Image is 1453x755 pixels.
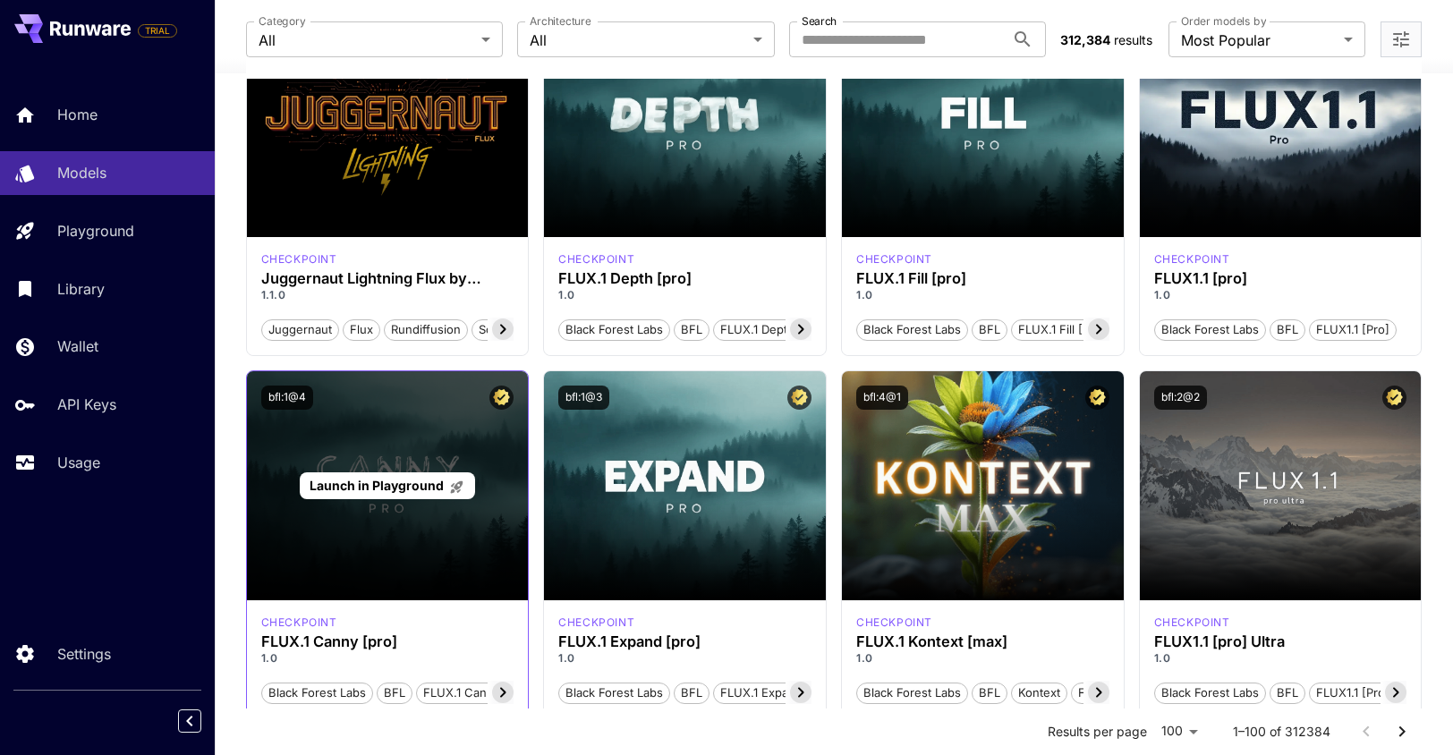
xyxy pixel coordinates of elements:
button: FLUX.1 Canny [pro] [416,681,539,704]
p: 1.0 [1154,650,1407,666]
h3: FLUX.1 Fill [pro] [856,270,1109,287]
span: Black Forest Labs [559,321,669,339]
span: Add your payment card to enable full platform functionality. [138,20,177,41]
span: FLUX.1 Fill [pro] [1012,321,1112,339]
p: checkpoint [1154,615,1230,631]
button: BFL [972,318,1007,341]
span: rundiffusion [385,321,467,339]
span: BFL [1270,321,1304,339]
button: BFL [674,318,710,341]
span: Black Forest Labs [857,321,967,339]
button: schnell [472,318,526,341]
button: FLUX.1 Depth [pro] [713,318,833,341]
span: Black Forest Labs [857,684,967,702]
button: rundiffusion [384,318,468,341]
p: Home [57,104,98,125]
span: results [1114,32,1152,47]
span: All [530,30,746,51]
span: juggernaut [262,321,338,339]
div: FLUX.1 D [261,251,337,267]
a: Launch in Playground [300,472,474,500]
button: BFL [1270,681,1305,704]
div: fluxultra [1154,615,1230,631]
div: FlUX.1 Kontext [max] [856,615,932,631]
span: BFL [973,321,1007,339]
span: BFL [675,321,709,339]
div: fluxpro [1154,251,1230,267]
button: FLUX.1 Expand [pro] [713,681,841,704]
p: 1–100 of 312384 [1233,723,1330,741]
button: flux [343,318,380,341]
button: Black Forest Labs [856,681,968,704]
p: Library [57,278,105,300]
button: BFL [1270,318,1305,341]
div: fluxpro [558,251,634,267]
p: Wallet [57,335,98,357]
span: BFL [675,684,709,702]
span: FLUX1.1 [pro] [1310,321,1396,339]
span: Most Popular [1181,30,1337,51]
p: API Keys [57,394,116,415]
div: Juggernaut Lightning Flux by RunDiffusion [261,270,514,287]
span: FLUX.1 Depth [pro] [714,321,832,339]
button: Kontext [1011,681,1067,704]
p: checkpoint [856,251,932,267]
button: Open more filters [1390,29,1412,51]
span: Black Forest Labs [1155,321,1265,339]
button: Black Forest Labs [261,681,373,704]
p: 1.1.0 [261,287,514,303]
p: checkpoint [261,251,337,267]
p: checkpoint [558,251,634,267]
span: flux [344,321,379,339]
span: TRIAL [139,24,176,38]
span: FLUX.1 Canny [pro] [417,684,538,702]
button: Black Forest Labs [558,681,670,704]
span: Black Forest Labs [559,684,669,702]
p: 1.0 [856,287,1109,303]
div: fluxpro [856,251,932,267]
span: FLUX1.1 [pro] Ultra [1310,684,1425,702]
span: Black Forest Labs [1155,684,1265,702]
span: Kontext [1012,684,1066,702]
p: checkpoint [558,615,634,631]
span: schnell [472,321,525,339]
button: FLUX1.1 [pro] [1309,318,1397,341]
span: BFL [973,684,1007,702]
span: Flux Kontext [1072,684,1153,702]
label: Architecture [530,13,591,29]
label: Category [259,13,306,29]
div: fluxpro [558,615,634,631]
p: 1.0 [558,287,811,303]
button: Certified Model – Vetted for best performance and includes a commercial license. [787,386,811,410]
button: BFL [674,681,710,704]
h3: FLUX.1 Depth [pro] [558,270,811,287]
span: All [259,30,475,51]
button: FLUX1.1 [pro] Ultra [1309,681,1426,704]
label: Order models by [1181,13,1266,29]
button: Certified Model – Vetted for best performance and includes a commercial license. [489,386,514,410]
div: fluxpro [261,615,337,631]
button: juggernaut [261,318,339,341]
button: Certified Model – Vetted for best performance and includes a commercial license. [1382,386,1406,410]
p: checkpoint [856,615,932,631]
p: Usage [57,452,100,473]
p: 1.0 [261,650,514,666]
div: FLUX.1 Expand [pro] [558,633,811,650]
button: BFL [377,681,412,704]
button: Black Forest Labs [558,318,670,341]
p: Results per page [1048,723,1147,741]
span: BFL [378,684,412,702]
p: Settings [57,643,111,665]
h3: FLUX.1 Kontext [max] [856,633,1109,650]
button: FLUX.1 Fill [pro] [1011,318,1113,341]
button: Black Forest Labs [1154,681,1266,704]
button: Go to next page [1384,714,1420,750]
button: bfl:4@1 [856,386,908,410]
button: BFL [972,681,1007,704]
span: 312,384 [1060,32,1110,47]
h3: FLUX1.1 [pro] [1154,270,1407,287]
p: 1.0 [856,650,1109,666]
